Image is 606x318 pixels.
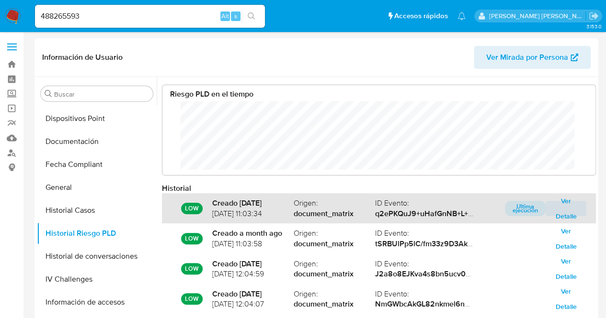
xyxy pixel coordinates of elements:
[35,10,265,22] input: Buscar usuario o caso...
[546,261,586,276] button: Ver Detalle
[37,268,157,291] button: IV Challenges
[212,239,294,249] span: [DATE] 11:03:58
[486,46,568,69] span: Ver Mirada por Persona
[37,176,157,199] button: General
[394,11,448,21] span: Accesos rápidos
[37,199,157,222] button: Historial Casos
[37,222,157,245] button: Historial Riesgo PLD
[221,11,229,21] span: Alt
[552,262,580,275] span: Ver Detalle
[45,90,52,98] button: Buscar
[375,198,480,208] span: ID Evento :
[294,259,375,269] span: Origen :
[54,90,149,99] input: Buscar
[589,11,599,21] a: Salir
[234,11,237,21] span: s
[552,202,580,215] span: Ver Detalle
[552,292,580,306] span: Ver Detalle
[37,245,157,268] button: Historial de conversaciones
[181,263,203,274] p: LOW
[181,203,203,214] p: LOW
[546,201,586,216] button: Ver Detalle
[212,289,294,299] strong: Creado [DATE]
[170,88,253,99] strong: Riesgo PLD en el tiempo
[212,269,294,279] span: [DATE] 12:04:59
[42,53,123,62] h1: Información de Usuario
[212,259,294,269] strong: Creado [DATE]
[546,231,586,246] button: Ver Detalle
[505,201,546,216] p: Ultima ejecución
[457,12,466,20] a: Notificaciones
[241,10,261,23] button: search-icon
[294,299,375,309] strong: document_matrix
[375,289,480,299] span: ID Evento :
[294,228,375,239] span: Origen :
[546,291,586,307] button: Ver Detalle
[37,107,157,130] button: Dispositivos Point
[181,293,203,305] p: LOW
[212,198,294,208] strong: Creado [DATE]
[37,130,157,153] button: Documentación
[375,228,480,239] span: ID Evento :
[37,153,157,176] button: Fecha Compliant
[294,208,375,219] strong: document_matrix
[294,198,375,208] span: Origen :
[552,232,580,245] span: Ver Detalle
[294,289,375,299] span: Origen :
[212,299,294,309] span: [DATE] 12:04:07
[489,11,586,21] p: josefina.larrea@mercadolibre.com
[181,233,203,244] p: LOW
[294,239,375,249] strong: document_matrix
[37,291,157,314] button: Información de accesos
[162,183,191,194] strong: Historial
[212,208,294,219] span: [DATE] 11:03:34
[212,228,294,239] strong: Creado a month ago
[294,269,375,279] strong: document_matrix
[474,46,591,69] button: Ver Mirada por Persona
[375,259,480,269] span: ID Evento :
